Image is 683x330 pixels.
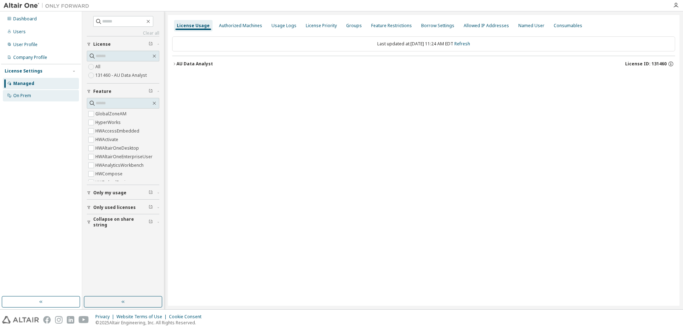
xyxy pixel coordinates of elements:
[95,170,124,178] label: HWCompose
[116,314,169,320] div: Website Terms of Use
[95,144,140,152] label: HWAltairOneDesktop
[149,205,153,210] span: Clear filter
[518,23,544,29] div: Named User
[93,41,111,47] span: License
[149,190,153,196] span: Clear filter
[93,216,149,228] span: Collapse on share string
[625,61,667,67] span: License ID: 131460
[172,36,675,51] div: Last updated at: [DATE] 11:24 AM EDT
[169,314,206,320] div: Cookie Consent
[95,135,120,144] label: HWActivate
[371,23,412,29] div: Feature Restrictions
[87,200,159,215] button: Only used licenses
[13,16,37,22] div: Dashboard
[87,30,159,36] a: Clear all
[87,36,159,52] button: License
[93,190,126,196] span: Only my usage
[87,214,159,230] button: Collapse on share string
[2,316,39,324] img: altair_logo.svg
[13,55,47,60] div: Company Profile
[346,23,362,29] div: Groups
[5,68,43,74] div: License Settings
[13,81,34,86] div: Managed
[95,178,129,187] label: HWEmbedBasic
[95,62,102,71] label: All
[95,314,116,320] div: Privacy
[306,23,337,29] div: License Priority
[176,61,213,67] div: AU Data Analyst
[43,316,51,324] img: facebook.svg
[4,2,93,9] img: Altair One
[95,127,141,135] label: HWAccessEmbedded
[79,316,89,324] img: youtube.svg
[554,23,582,29] div: Consumables
[172,56,675,72] button: AU Data AnalystLicense ID: 131460
[87,185,159,201] button: Only my usage
[93,205,136,210] span: Only used licenses
[95,71,148,80] label: 131460 - AU Data Analyst
[13,42,38,47] div: User Profile
[95,161,145,170] label: HWAnalyticsWorkbench
[271,23,296,29] div: Usage Logs
[67,316,74,324] img: linkedin.svg
[13,93,31,99] div: On Prem
[55,316,63,324] img: instagram.svg
[95,152,154,161] label: HWAltairOneEnterpriseUser
[464,23,509,29] div: Allowed IP Addresses
[149,41,153,47] span: Clear filter
[13,29,26,35] div: Users
[95,110,128,118] label: GlobalZoneAM
[149,89,153,94] span: Clear filter
[454,41,470,47] a: Refresh
[219,23,262,29] div: Authorized Machines
[149,219,153,225] span: Clear filter
[177,23,210,29] div: License Usage
[95,118,122,127] label: HyperWorks
[95,320,206,326] p: © 2025 Altair Engineering, Inc. All Rights Reserved.
[93,89,111,94] span: Feature
[87,84,159,99] button: Feature
[421,23,454,29] div: Borrow Settings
